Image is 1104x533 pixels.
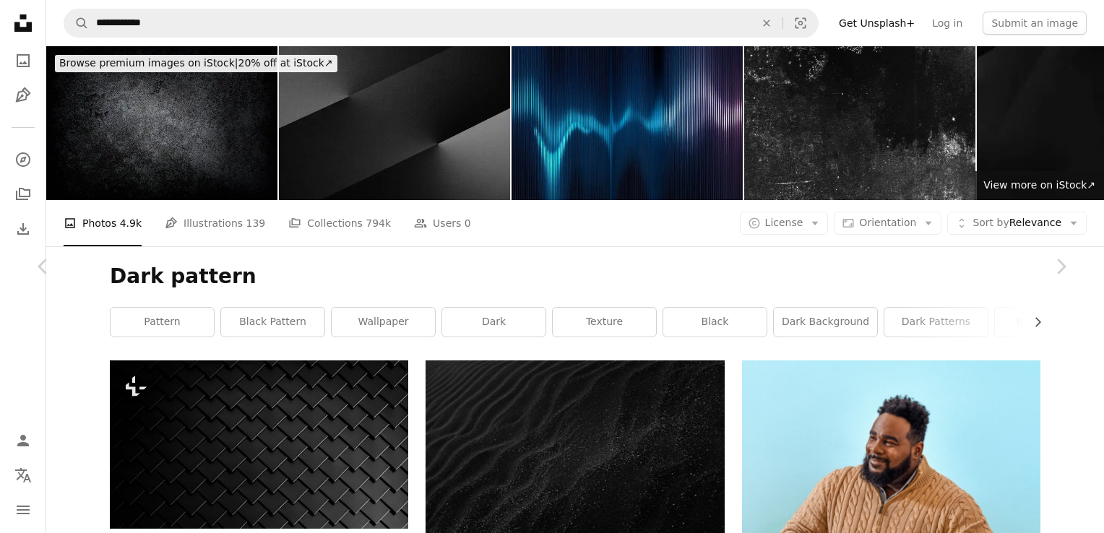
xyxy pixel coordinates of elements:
a: dark [442,308,545,337]
button: License [740,212,829,235]
a: dark background [774,308,877,337]
button: Menu [9,495,38,524]
a: Log in / Sign up [9,426,38,455]
span: 794k [366,215,391,231]
img: Black white dark grey abstract background. Geometric. Line stripe triangle angle diagonal 3d. Gra... [279,46,510,200]
a: Illustrations [9,81,38,110]
span: Orientation [859,217,916,228]
a: Log in [923,12,971,35]
a: View more on iStock↗ [975,171,1104,200]
button: Orientation [834,212,941,235]
a: black [663,308,767,337]
img: Grunge dirty background overlay [744,46,975,200]
button: Sort byRelevance [947,212,1087,235]
a: dark patterns [884,308,988,337]
img: Sound wave [512,46,743,200]
img: a black and white photo of a diamond pattern [110,360,408,528]
button: Clear [751,9,782,37]
a: texture [553,308,656,337]
span: 20% off at iStock ↗ [59,57,333,69]
button: Visual search [783,9,818,37]
a: Get Unsplash+ [830,12,923,35]
a: Explore [9,145,38,174]
a: Collections 794k [288,200,391,246]
a: wallpaper [332,308,435,337]
button: Search Unsplash [64,9,89,37]
span: View more on iStock ↗ [983,179,1095,191]
span: 139 [246,215,266,231]
span: 0 [465,215,471,231]
a: Photos [9,46,38,75]
a: Next [1017,197,1104,336]
a: pattern [111,308,214,337]
a: Browse premium images on iStock|20% off at iStock↗ [46,46,346,81]
a: Illustrations 139 [165,200,265,246]
a: Users 0 [414,200,471,246]
span: Browse premium images on iStock | [59,57,238,69]
span: Relevance [973,216,1061,230]
a: background [995,308,1098,337]
a: grey sand wave [426,453,724,466]
button: Submit an image [983,12,1087,35]
a: Collections [9,180,38,209]
img: XXXL dark concrete [46,46,277,200]
button: Language [9,461,38,490]
span: Sort by [973,217,1009,228]
a: a black and white photo of a diamond pattern [110,438,408,451]
form: Find visuals sitewide [64,9,819,38]
span: License [765,217,803,228]
h1: Dark pattern [110,264,1040,290]
a: black pattern [221,308,324,337]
